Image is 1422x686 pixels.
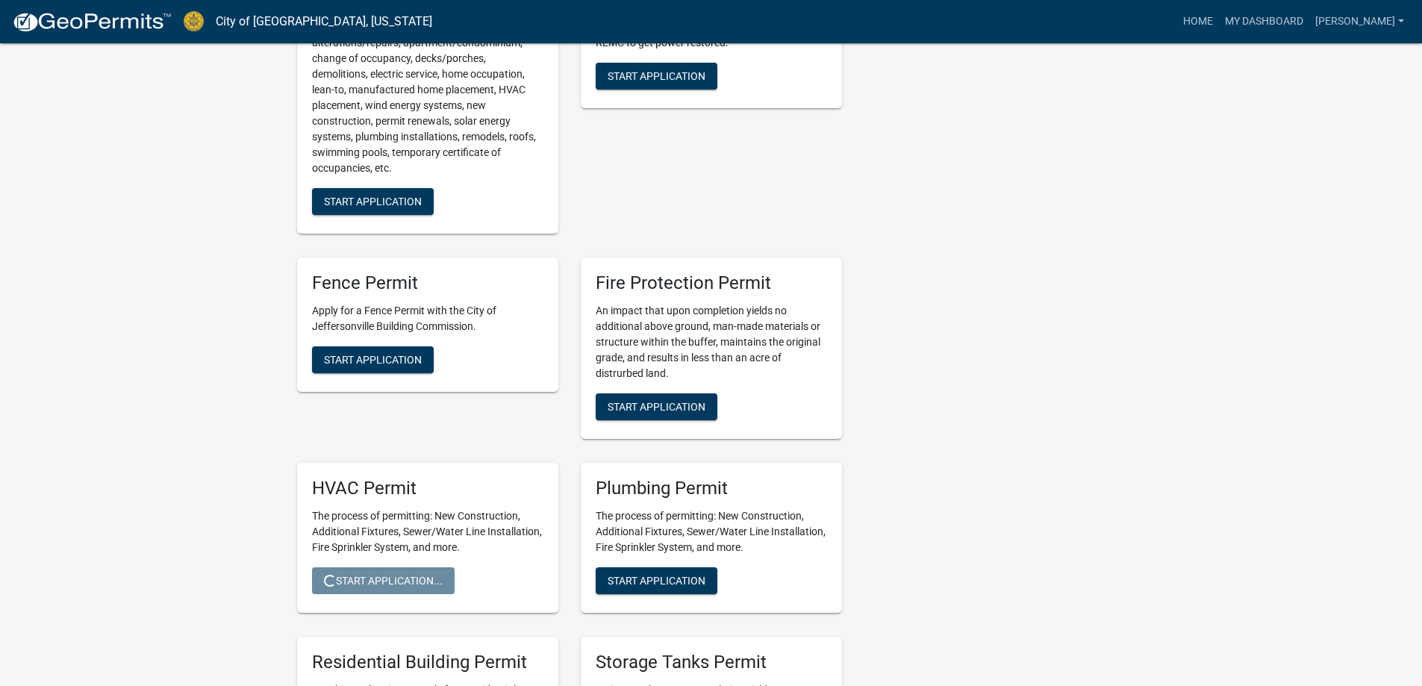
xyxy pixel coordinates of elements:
span: Start Application [608,401,705,413]
span: Start Application... [324,575,443,587]
img: City of Jeffersonville, Indiana [184,11,204,31]
a: City of [GEOGRAPHIC_DATA], [US_STATE] [216,9,432,34]
a: [PERSON_NAME] [1309,7,1410,36]
button: Start Application [312,346,434,373]
h5: Plumbing Permit [596,478,827,499]
h5: Storage Tanks Permit [596,652,827,673]
button: Start Application [596,393,717,420]
h5: Fence Permit [312,272,543,294]
a: Home [1177,7,1219,36]
span: Start Application [324,354,422,366]
p: Apply for a Fence Permit with the City of Jeffersonville Building Commission. [312,303,543,334]
h5: Residential Building Permit [312,652,543,673]
button: Start Application [596,63,717,90]
span: Start Application [608,70,705,82]
a: My Dashboard [1219,7,1309,36]
button: Start Application [596,567,717,594]
span: Start Application [324,196,422,208]
h5: HVAC Permit [312,478,543,499]
p: The process of permitting: New Construction, Additional Fixtures, Sewer/Water Line Installation, ... [596,508,827,555]
p: The process of permitting: New Construction, Additional Fixtures, Sewer/Water Line Installation, ... [312,508,543,555]
h5: Fire Protection Permit [596,272,827,294]
span: Start Application [608,575,705,587]
button: Start Application [312,188,434,215]
p: An impact that upon completion yields no additional above ground, man-made materials or structure... [596,303,827,381]
button: Start Application... [312,567,455,594]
